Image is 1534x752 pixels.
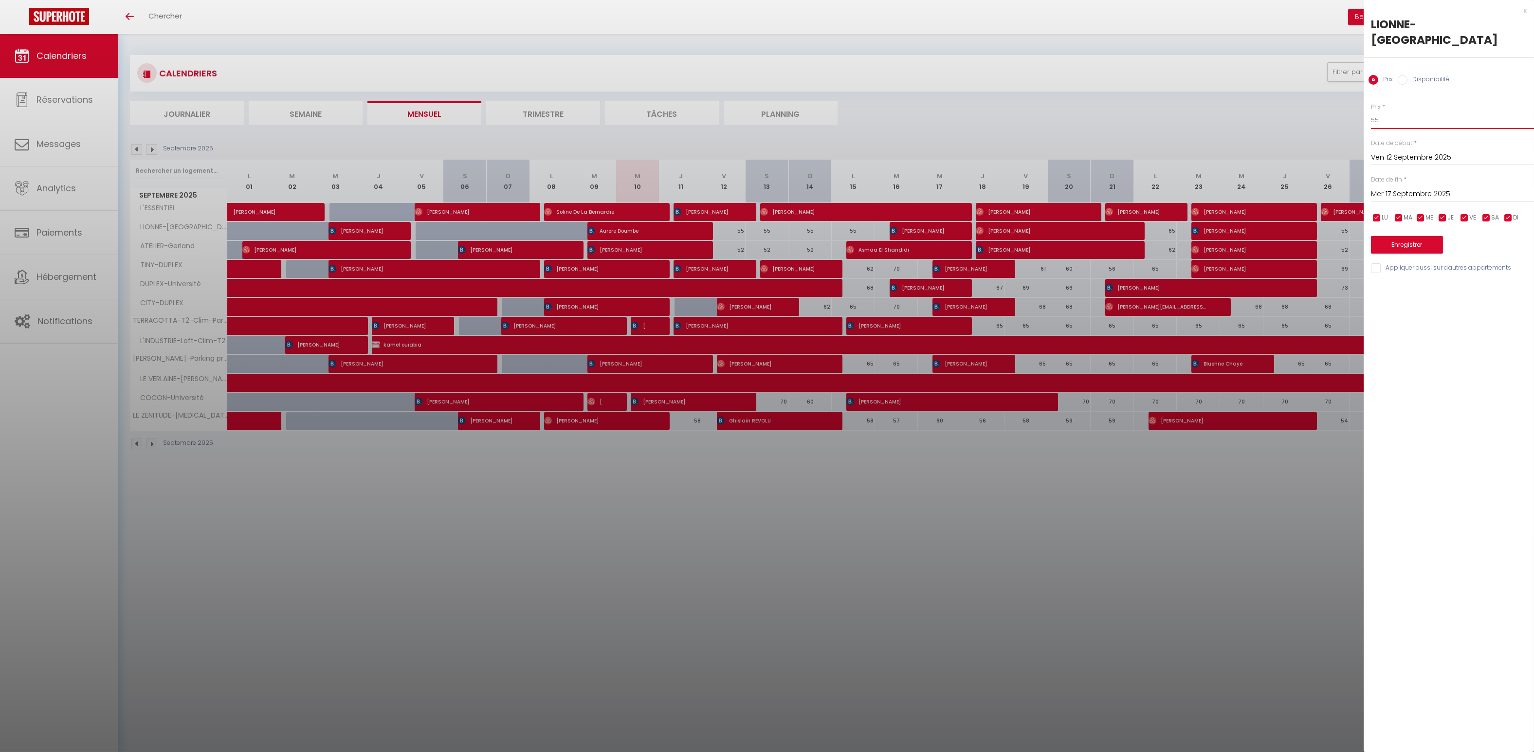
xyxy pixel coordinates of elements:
label: Date de début [1371,139,1412,148]
span: JE [1447,213,1454,222]
button: Enregistrer [1371,236,1443,254]
span: VE [1469,213,1476,222]
label: Prix [1378,75,1393,86]
span: LU [1382,213,1388,222]
label: Date de fin [1371,175,1402,184]
label: Disponibilité [1407,75,1449,86]
div: x [1364,5,1527,17]
div: LIONNE-[GEOGRAPHIC_DATA] [1371,17,1527,48]
span: MA [1404,213,1412,222]
span: ME [1425,213,1433,222]
button: Ouvrir le widget de chat LiveChat [8,4,37,33]
span: SA [1491,213,1499,222]
span: DI [1513,213,1518,222]
label: Prix [1371,103,1381,112]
